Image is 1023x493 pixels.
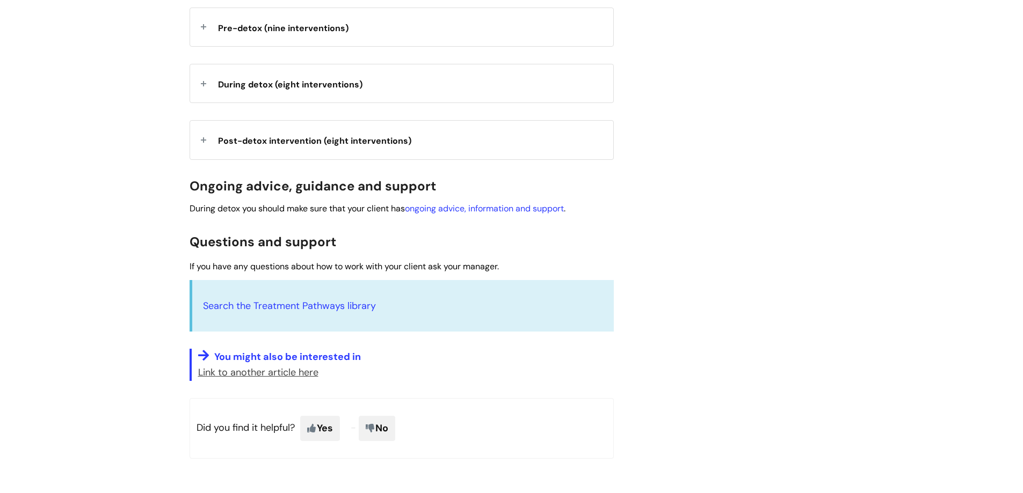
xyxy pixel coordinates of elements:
[214,350,361,363] span: You might also be interested in
[190,398,614,458] p: Did you find it helpful?
[218,135,411,146] span: Post-detox intervention (eight interventions)
[198,366,318,379] u: Link to another article here
[203,299,376,312] a: Search the Treatment Pathways library
[359,416,395,440] span: No
[190,203,565,214] span: During detox you should make sure that your client has .
[190,178,436,194] span: Ongoing advice, guidance and support
[190,233,336,250] span: Questions and support
[190,261,499,272] span: If you have any questions about how to work with your client ask your manager.
[218,23,349,34] span: Pre-detox (nine interventions)
[218,79,362,90] span: During detox (eight interventions)
[405,203,564,214] a: ongoing advice, information and support
[300,416,340,440] span: Yes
